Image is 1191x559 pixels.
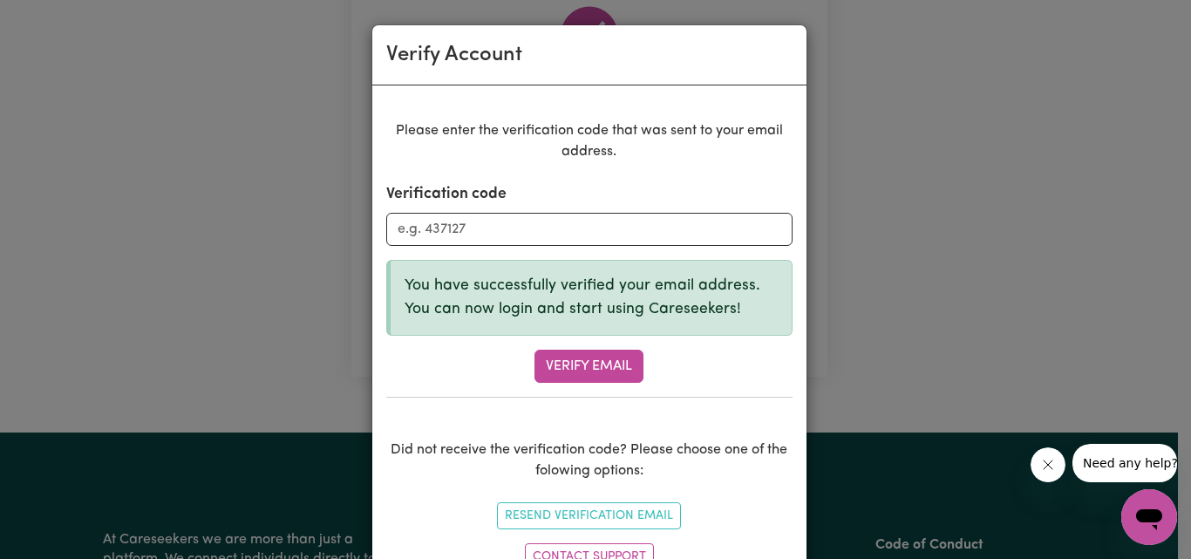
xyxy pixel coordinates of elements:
[1072,444,1177,482] iframe: Message from company
[386,183,507,206] label: Verification code
[10,12,105,26] span: Need any help?
[497,502,681,529] button: Resend Verification Email
[386,39,522,71] div: Verify Account
[386,120,793,162] p: Please enter the verification code that was sent to your email address.
[534,350,643,383] button: Verify Email
[405,275,778,321] p: You have successfully verified your email address. You can now login and start using Careseekers!
[1031,447,1065,482] iframe: Close message
[386,440,793,481] p: Did not receive the verification code? Please choose one of the folowing options:
[386,213,793,246] input: e.g. 437127
[1121,489,1177,545] iframe: Button to launch messaging window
